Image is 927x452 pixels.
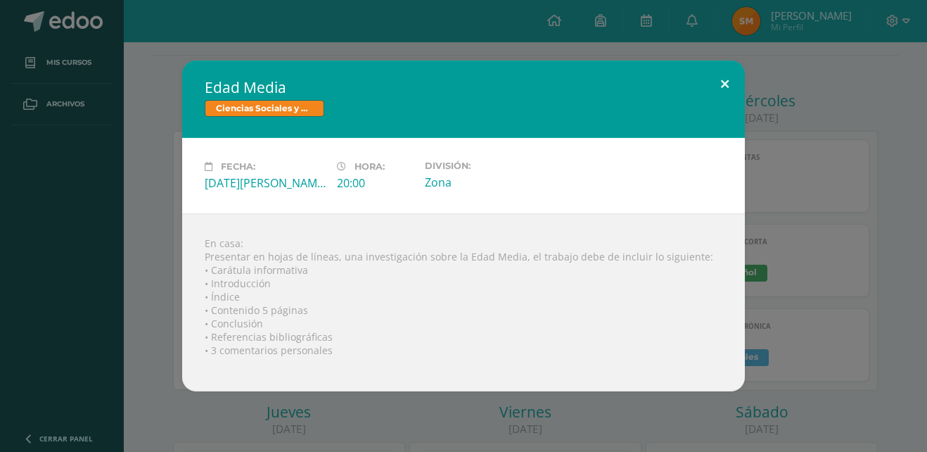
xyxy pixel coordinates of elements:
[425,175,546,190] div: Zona
[425,161,546,171] label: División:
[221,161,255,172] span: Fecha:
[354,161,385,172] span: Hora:
[337,175,414,191] div: 20:00
[705,61,745,108] button: Close (Esc)
[205,175,326,191] div: [DATE][PERSON_NAME]
[205,77,722,97] h2: Edad Media
[182,213,745,391] div: En casa: Presentar en hojas de líneas, una investigación sobre la Edad Media, el trabajo debe de ...
[205,100,324,117] span: Ciencias Sociales y Formación Ciudadana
